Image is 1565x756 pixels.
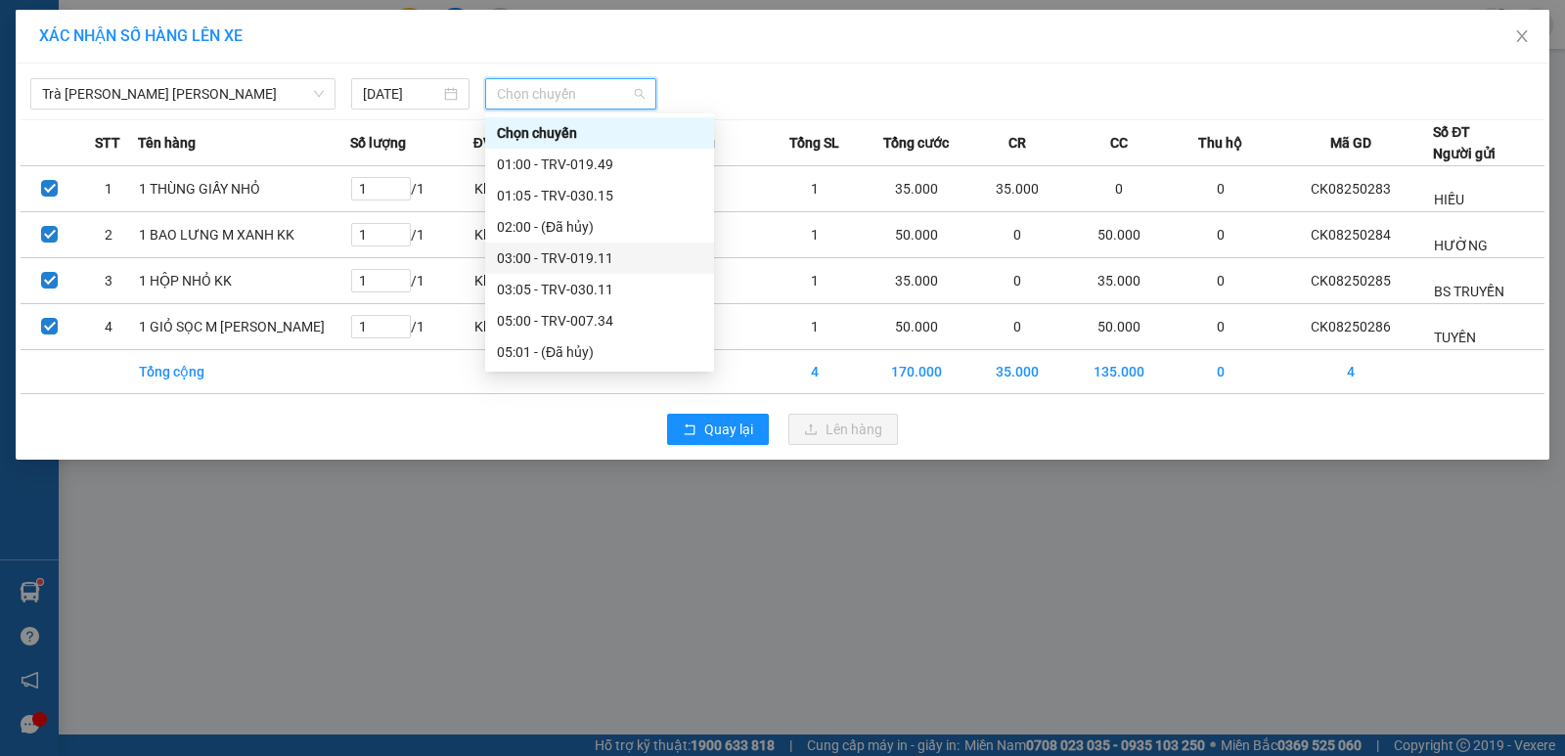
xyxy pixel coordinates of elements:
[122,38,169,57] span: THỊNH
[79,166,138,212] td: 1
[95,132,120,154] span: STT
[883,132,949,154] span: Tổng cước
[864,166,969,212] td: 35.000
[766,166,864,212] td: 1
[138,258,350,304] td: 1 HỘP NHỎ KK
[789,132,839,154] span: Tổng SL
[497,247,702,269] div: 03:00 - TRV-019.11
[138,132,196,154] span: Tên hàng
[1434,330,1476,345] span: TUYỀN
[87,135,98,156] span: 0
[1066,212,1172,258] td: 50.000
[363,83,440,105] input: 16/08/2025
[864,258,969,304] td: 35.000
[473,132,501,154] span: ĐVT
[1270,350,1434,394] td: 4
[668,166,766,212] td: ---
[6,135,82,156] span: Cước rồi:
[79,212,138,258] td: 2
[1434,284,1504,299] span: BS TRUYỀN
[497,185,702,206] div: 01:05 - TRV-030.15
[8,87,157,106] span: 0939186178 -
[350,212,473,258] td: / 1
[39,26,243,45] span: XÁC NHẬN SỐ HÀNG LÊN XE
[138,304,350,350] td: 1 GIỎ SỌC M [PERSON_NAME]
[766,258,864,304] td: 1
[968,258,1066,304] td: 0
[473,258,571,304] td: Khác
[766,212,864,258] td: 1
[497,122,702,144] div: Chọn chuyến
[350,304,473,350] td: / 1
[79,304,138,350] td: 4
[138,166,350,212] td: 1 THÙNG GIẤY NHỎ
[1433,121,1496,164] div: Số ĐT Người gửi
[1172,350,1270,394] td: 0
[766,350,864,394] td: 4
[1172,258,1270,304] td: 0
[497,216,702,238] div: 02:00 - (Đã hủy)
[1110,132,1128,154] span: CC
[1066,166,1172,212] td: 0
[350,132,406,154] span: Số lượng
[968,212,1066,258] td: 0
[8,38,286,57] p: GỬI:
[766,304,864,350] td: 1
[1330,132,1371,154] span: Mã GD
[968,350,1066,394] td: 35.000
[864,304,969,350] td: 50.000
[8,66,286,84] p: NHẬN:
[1270,212,1434,258] td: CK08250284
[1434,238,1488,253] span: HƯỜNG
[138,212,350,258] td: 1 BAO LƯNG M XANH KK
[497,79,645,109] span: Chọn chuyến
[968,166,1066,212] td: 35.000
[1066,304,1172,350] td: 50.000
[1172,212,1270,258] td: 0
[497,154,702,175] div: 01:00 - TRV-019.49
[1172,304,1270,350] td: 0
[788,414,898,445] button: uploadLên hàng
[473,304,571,350] td: Khác
[105,87,157,106] span: THẮNG
[864,350,969,394] td: 170.000
[497,279,702,300] div: 03:05 - TRV-030.11
[42,79,324,109] span: Trà Vinh - Hồ Chí Minh
[1270,304,1434,350] td: CK08250286
[8,109,47,127] span: GIAO:
[497,341,702,363] div: 05:01 - (Đã hủy)
[668,258,766,304] td: ---
[66,11,227,29] strong: BIÊN NHẬN GỬI HÀNG
[864,212,969,258] td: 50.000
[55,66,190,84] span: VP Trà Vinh (Hàng)
[1270,166,1434,212] td: CK08250283
[1514,28,1530,44] span: close
[497,310,702,332] div: 05:00 - TRV-007.34
[350,258,473,304] td: / 1
[485,117,714,149] div: Chọn chuyến
[704,419,753,440] span: Quay lại
[473,166,571,212] td: Khác
[668,304,766,350] td: ---
[79,258,138,304] td: 3
[1066,258,1172,304] td: 35.000
[1198,132,1242,154] span: Thu hộ
[667,414,769,445] button: rollbackQuay lại
[968,304,1066,350] td: 0
[138,350,350,394] td: Tổng cộng
[40,38,169,57] span: VP Cầu Kè -
[473,212,571,258] td: Khác
[1434,192,1464,207] span: HIẾU
[1172,166,1270,212] td: 0
[1008,132,1026,154] span: CR
[1066,350,1172,394] td: 135.000
[683,422,696,438] span: rollback
[1495,10,1549,65] button: Close
[350,166,473,212] td: / 1
[668,212,766,258] td: ---
[1270,258,1434,304] td: CK08250285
